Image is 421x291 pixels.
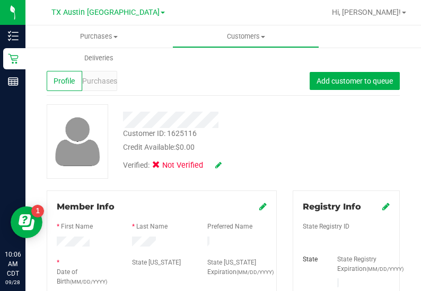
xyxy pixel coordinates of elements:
div: Customer ID: 1625116 [123,128,197,139]
span: (MM/DD/YYYY) [70,279,107,285]
label: State Registry Expiration [337,254,390,274]
span: Not Verified [162,160,205,171]
img: user-icon.png [50,114,106,169]
a: Customers [172,25,319,48]
p: 09/28 [5,278,21,286]
iframe: Resource center unread badge [31,205,44,217]
span: $0.00 [176,143,195,151]
span: (MM/DD/YYYY) [236,269,274,275]
span: (MM/DD/YYYY) [366,266,404,272]
label: State [US_STATE] [132,258,181,267]
label: First Name [61,222,93,231]
span: Profile [54,76,75,87]
p: 10:06 AM CDT [5,250,21,278]
label: Date of Birth [57,267,116,286]
span: Customers [173,32,319,41]
span: Deliveries [70,53,128,63]
span: Registry Info [303,202,361,212]
div: Credit Available: [123,142,292,153]
label: Preferred Name [207,222,252,231]
span: Purchases [82,76,117,87]
div: State [295,254,329,264]
span: Member Info [57,202,115,212]
span: TX Austin [GEOGRAPHIC_DATA] [51,8,160,17]
button: Add customer to queue [310,72,400,90]
span: Purchases [25,32,172,41]
span: Add customer to queue [317,77,393,85]
inline-svg: Inventory [8,31,19,41]
a: Deliveries [25,47,172,69]
label: State [US_STATE] Expiration [207,258,267,277]
iframe: Resource center [11,206,42,238]
span: Hi, [PERSON_NAME]! [332,8,401,16]
div: Verified: [123,160,222,171]
inline-svg: Reports [8,76,19,87]
label: State Registry ID [303,222,349,231]
inline-svg: Retail [8,53,19,64]
label: Last Name [136,222,168,231]
a: Purchases [25,25,172,48]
